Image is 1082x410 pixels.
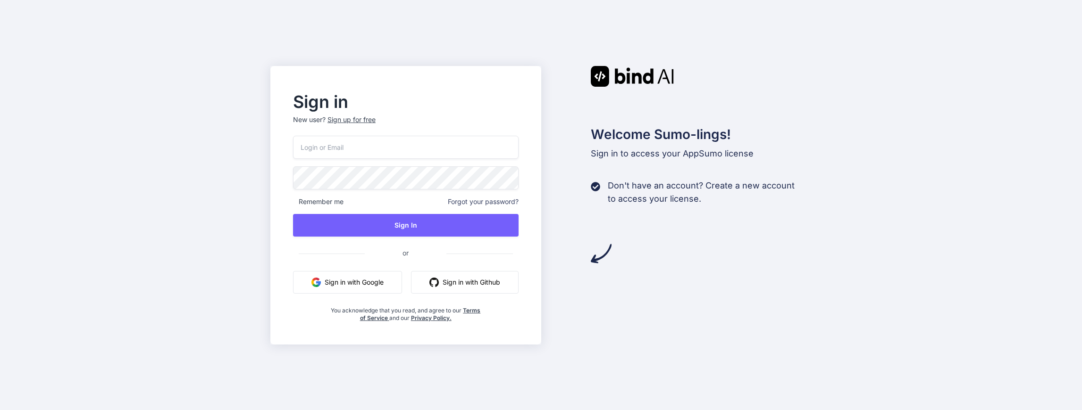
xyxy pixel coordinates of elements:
span: or [365,241,446,264]
h2: Sign in [293,94,519,109]
span: Remember me [293,197,344,206]
input: Login or Email [293,136,519,159]
div: You acknowledge that you read, and agree to our and our [331,301,481,322]
img: arrow [591,243,612,264]
button: Sign In [293,214,519,237]
button: Sign in with Google [293,271,402,294]
img: google [311,278,321,287]
a: Privacy Policy. [411,314,452,321]
div: Sign up for free [327,115,376,124]
p: Don't have an account? Create a new account to access your license. [608,179,795,205]
img: github [429,278,439,287]
img: Bind AI logo [591,66,674,87]
a: Terms of Service [360,307,481,321]
p: New user? [293,115,519,136]
p: Sign in to access your AppSumo license [591,147,812,160]
button: Sign in with Github [411,271,519,294]
h2: Welcome Sumo-lings! [591,124,812,144]
span: Forgot your password? [448,197,519,206]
